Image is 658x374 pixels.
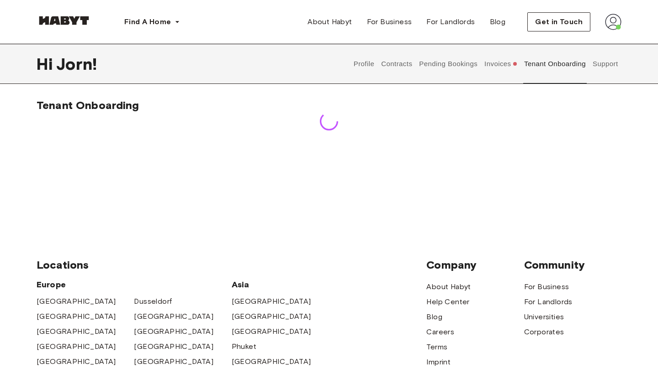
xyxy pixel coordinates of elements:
[426,258,524,272] span: Company
[134,356,213,367] a: [GEOGRAPHIC_DATA]
[37,326,116,337] a: [GEOGRAPHIC_DATA]
[527,12,590,31] button: Get in Touch
[232,341,256,352] a: Phuket
[232,356,311,367] a: [GEOGRAPHIC_DATA]
[426,281,471,292] a: About Habyt
[418,44,479,84] button: Pending Bookings
[426,357,451,368] a: Imprint
[56,54,97,73] span: Jorn !
[232,326,311,337] a: [GEOGRAPHIC_DATA]
[134,311,213,322] a: [GEOGRAPHIC_DATA]
[232,279,329,290] span: Asia
[483,13,513,31] a: Blog
[524,281,569,292] a: For Business
[524,296,573,307] a: For Landlords
[426,296,469,307] a: Help Center
[308,16,352,27] span: About Habyt
[37,54,56,73] span: Hi
[232,296,311,307] a: [GEOGRAPHIC_DATA]
[490,16,506,27] span: Blog
[360,13,419,31] a: For Business
[37,279,232,290] span: Europe
[426,327,454,338] a: Careers
[483,44,519,84] button: Invoices
[117,13,187,31] button: Find A Home
[37,311,116,322] a: [GEOGRAPHIC_DATA]
[134,341,213,352] a: [GEOGRAPHIC_DATA]
[523,44,587,84] button: Tenant Onboarding
[419,13,482,31] a: For Landlords
[37,296,116,307] a: [GEOGRAPHIC_DATA]
[367,16,412,27] span: For Business
[37,356,116,367] a: [GEOGRAPHIC_DATA]
[426,342,447,353] a: Terms
[352,44,376,84] button: Profile
[134,326,213,337] a: [GEOGRAPHIC_DATA]
[426,16,475,27] span: For Landlords
[37,16,91,25] img: Habyt
[426,312,442,322] a: Blog
[535,16,583,27] span: Get in Touch
[380,44,414,84] button: Contracts
[37,99,139,112] span: Tenant Onboarding
[300,13,359,31] a: About Habyt
[134,296,172,307] a: Dusseldorf
[605,14,621,30] img: avatar
[591,44,619,84] button: Support
[524,312,564,322] a: Universities
[350,44,621,84] div: user profile tabs
[232,311,311,322] a: [GEOGRAPHIC_DATA]
[37,258,426,272] span: Locations
[524,327,564,338] a: Corporates
[524,258,621,272] span: Community
[124,16,171,27] span: Find A Home
[37,341,116,352] a: [GEOGRAPHIC_DATA]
